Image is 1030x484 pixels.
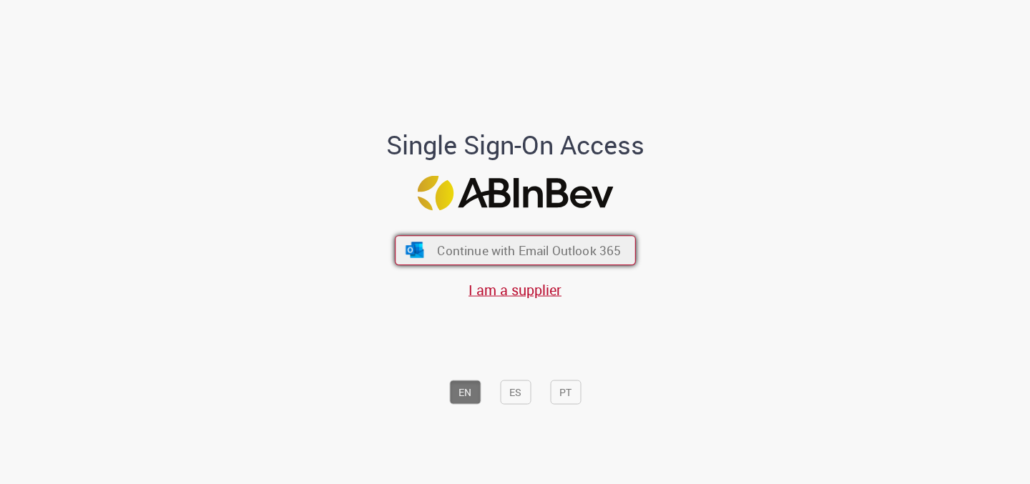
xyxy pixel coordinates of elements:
[417,176,613,211] img: Logo ABInBev
[500,380,531,405] button: ES
[449,380,481,405] button: EN
[395,235,636,265] button: ícone Azure/Microsoft 360 Continue with Email Outlook 365
[404,242,425,257] img: ícone Azure/Microsoft 360
[469,280,561,299] a: I am a supplier
[550,380,581,405] button: PT
[317,130,714,159] h1: Single Sign-On Access
[437,242,621,258] span: Continue with Email Outlook 365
